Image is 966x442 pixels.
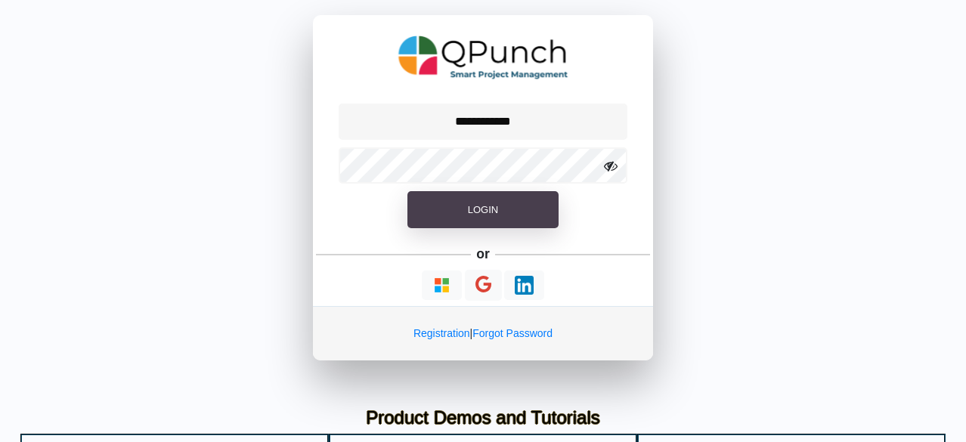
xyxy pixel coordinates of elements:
h5: or [474,243,493,264]
button: Login [407,191,559,229]
a: Registration [413,327,470,339]
button: Continue With Google [465,270,502,301]
span: Login [468,204,498,215]
img: Loading... [515,276,534,295]
div: | [313,306,653,360]
a: Forgot Password [472,327,553,339]
button: Continue With LinkedIn [504,270,544,300]
h3: Product Demos and Tutorials [32,407,934,429]
img: Loading... [432,276,451,295]
img: QPunch [398,30,568,85]
button: Continue With Microsoft Azure [422,270,462,300]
